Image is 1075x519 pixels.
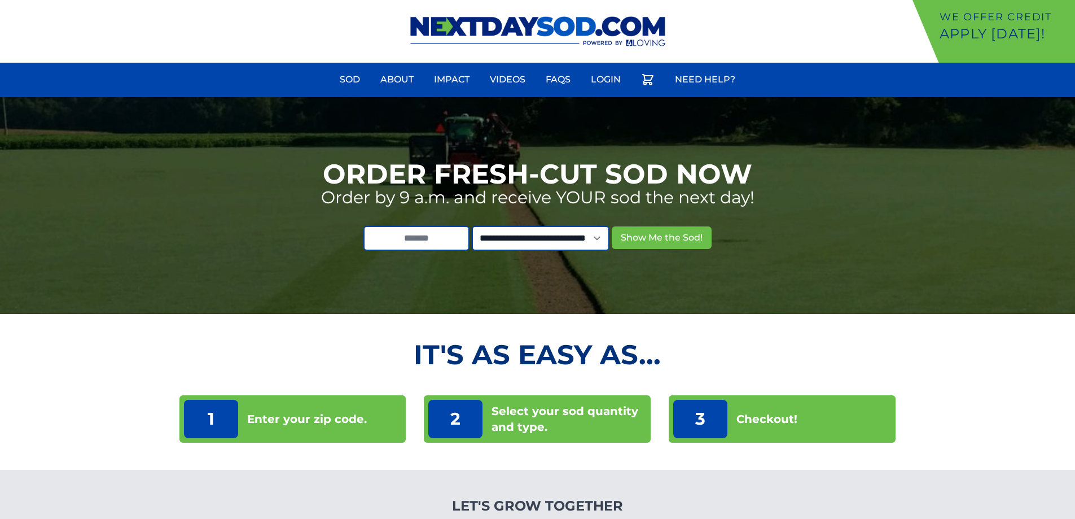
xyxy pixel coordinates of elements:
a: Need Help? [668,66,742,93]
p: Apply [DATE]! [940,25,1070,43]
h4: Let's Grow Together [392,497,683,515]
h1: Order Fresh-Cut Sod Now [323,160,752,187]
h2: It's as Easy As... [179,341,896,368]
a: Videos [483,66,532,93]
a: FAQs [539,66,577,93]
p: 3 [673,400,727,438]
a: About [374,66,420,93]
a: Sod [333,66,367,93]
p: Checkout! [736,411,797,427]
p: Select your sod quantity and type. [492,403,646,435]
p: We offer Credit [940,9,1070,25]
button: Show Me the Sod! [612,226,712,249]
a: Login [584,66,628,93]
p: Order by 9 a.m. and receive YOUR sod the next day! [321,187,754,208]
a: Impact [427,66,476,93]
p: 2 [428,400,482,438]
p: 1 [184,400,238,438]
p: Enter your zip code. [247,411,367,427]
